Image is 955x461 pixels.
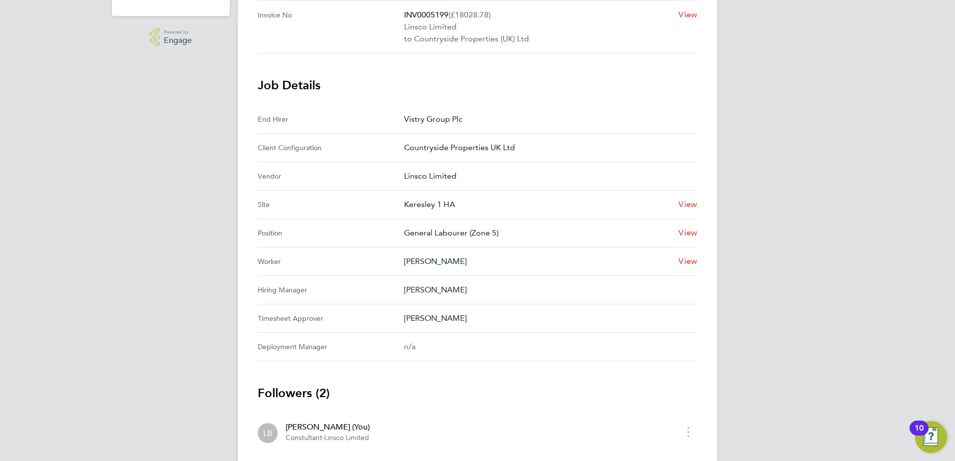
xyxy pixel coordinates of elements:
div: Hiring Manager [258,284,404,296]
div: Worker [258,255,404,267]
div: Vendor [258,170,404,182]
span: Constultant [286,434,322,442]
div: End Hirer [258,113,404,125]
div: Site [258,199,404,211]
a: View [678,9,697,21]
span: Powered by [164,28,192,36]
div: Lauren Butler (You) [258,423,278,443]
p: to Countryside Properties (UK) Ltd [404,33,670,45]
span: View [678,200,697,209]
p: Linsco Limited [404,170,689,182]
span: Engage [164,36,192,45]
h3: Followers (2) [258,385,697,401]
div: Position [258,227,404,239]
span: Linsco Limited [324,434,369,442]
span: (£18028.78) [449,10,490,19]
a: View [678,227,697,239]
a: View [678,255,697,267]
span: View [678,228,697,237]
p: Countryside Properties UK Ltd [404,142,689,154]
div: Timesheet Approver [258,312,404,324]
div: n/a [404,341,681,353]
div: [PERSON_NAME] (You) [286,421,370,433]
a: Powered byEngage [150,28,192,47]
p: [PERSON_NAME] [404,255,670,267]
p: General Labourer (Zone 5) [404,227,670,239]
div: Invoice No [258,9,404,45]
span: View [678,10,697,19]
p: [PERSON_NAME] [404,312,689,324]
p: Vistry Group Plc [404,113,689,125]
button: timesheet menu [679,424,697,440]
p: Linsco Limited [404,21,670,33]
h3: Job Details [258,77,697,93]
p: INV0005199 [404,9,670,21]
div: Deployment Manager [258,341,404,353]
div: 10 [915,428,924,441]
button: Open Resource Center, 10 new notifications [915,421,947,453]
p: Keresley 1 HA [404,199,670,211]
div: Client Configuration [258,142,404,154]
span: View [678,256,697,266]
a: View [678,199,697,211]
span: · [322,434,324,442]
p: [PERSON_NAME] [404,284,689,296]
span: LB [263,428,272,439]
